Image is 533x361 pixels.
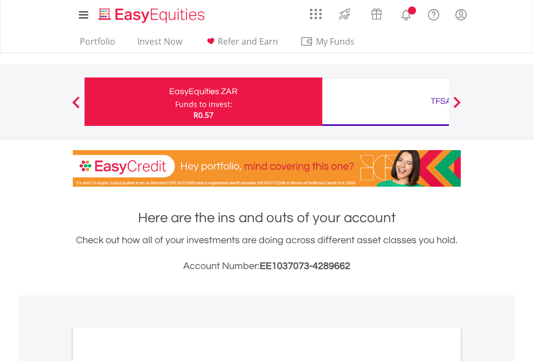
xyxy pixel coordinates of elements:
span: R0.57 [193,110,213,120]
img: EasyCredit Promotion Banner [73,150,461,187]
span: Refer and Earn [218,36,278,47]
a: My Profile [447,3,475,26]
span: EE1037073-4289662 [260,261,350,271]
div: Check out how all of your investments are doing across different asset classes you hold. [73,233,461,274]
button: Previous [65,102,87,112]
a: Vouchers [361,3,392,23]
button: Next [446,102,468,112]
img: EasyEquities_Logo.png [96,6,209,24]
img: grid-menu-icon.svg [310,8,322,20]
a: FAQ's and Support [420,3,447,24]
img: vouchers-v2.svg [368,5,385,23]
a: Home page [94,3,209,24]
a: AppsGrid [303,3,329,20]
img: thrive-v2.svg [336,5,354,23]
h3: Account Number: [73,259,461,274]
a: Notifications [392,3,420,24]
span: My Funds [300,34,371,48]
div: EasyEquities ZAR [91,84,316,99]
a: Invest Now [133,36,186,53]
a: Refer and Earn [200,36,282,53]
div: Funds to invest: [175,99,232,110]
h1: Here are the ins and outs of your account [73,208,461,228]
a: Portfolio [75,36,120,53]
